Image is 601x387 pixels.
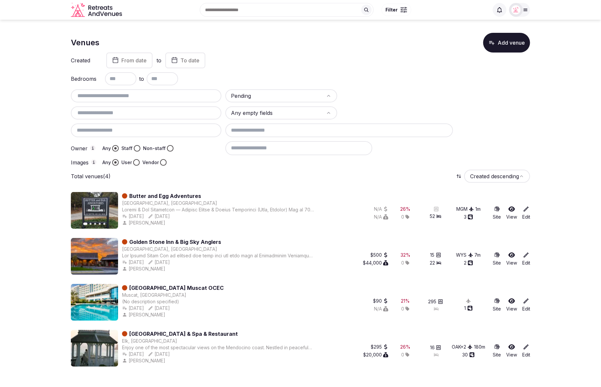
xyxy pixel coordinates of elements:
[430,260,442,266] button: 22
[465,305,473,312] button: 1
[374,214,388,220] button: N/A
[122,305,144,312] div: [DATE]
[474,344,485,350] div: 180 m
[463,352,475,358] button: 30
[363,352,388,358] button: $20,000
[493,206,501,220] a: Site
[401,206,411,212] button: 26%
[148,259,170,266] button: [DATE]
[122,200,217,206] div: [GEOGRAPHIC_DATA], [GEOGRAPHIC_DATA]
[401,344,411,350] div: 26 %
[401,298,410,304] button: 21%
[129,330,238,338] a: [GEOGRAPHIC_DATA] & Spa & Restaurant
[373,298,388,304] div: $90
[122,357,167,364] div: [PERSON_NAME]
[430,252,441,258] button: 15
[142,159,159,166] label: Vendor
[122,246,217,252] button: [GEOGRAPHIC_DATA], [GEOGRAPHIC_DATA]
[71,238,118,275] img: Featured image for Golden Stone Inn & Big Sky Anglers
[71,173,111,180] p: Total venues (4)
[401,206,411,212] div: 26 %
[102,145,111,152] label: Any
[474,344,485,350] button: 180m
[475,252,481,258] div: 7 m
[464,214,473,220] button: 3
[165,53,205,68] button: To date
[401,306,404,312] span: 0
[122,312,167,318] button: [PERSON_NAME]
[121,145,133,152] label: Staff
[430,260,435,266] span: 22
[522,298,530,312] a: Edit
[122,213,144,220] button: [DATE]
[71,145,97,151] label: Owner
[430,213,435,220] span: 52
[91,160,96,165] button: Images
[464,260,473,266] button: 2
[122,266,167,272] div: [PERSON_NAME]
[493,298,501,312] button: Site
[148,351,170,357] button: [DATE]
[148,213,170,220] button: [DATE]
[493,252,501,266] a: Site
[511,5,521,14] img: miaceralde
[129,284,224,292] a: [GEOGRAPHIC_DATA] Muscat OCEC
[452,344,473,350] button: OAK+2
[129,238,221,246] a: Golden Stone Inn & Big Sky Anglers
[139,75,144,83] span: to
[106,53,153,68] button: From date
[122,298,224,305] div: (No description specified)
[71,76,97,81] label: Bedrooms
[143,145,166,152] label: Non-staff
[506,252,517,266] a: View
[99,223,101,225] button: Go to slide 4
[493,344,501,358] a: Site
[122,351,144,357] div: [DATE]
[506,206,517,220] a: View
[122,292,186,298] button: Muscat, [GEOGRAPHIC_DATA]
[430,344,441,351] button: 16
[71,330,118,367] img: Featured image for Elk Cove Inn & Spa & Restaurant
[148,305,170,312] button: [DATE]
[374,206,388,212] button: N/A
[430,252,435,258] span: 15
[71,37,99,48] h1: Venues
[370,252,388,258] button: $500
[522,344,530,358] a: Edit
[371,344,388,350] button: $295
[122,220,167,226] div: [PERSON_NAME]
[71,192,118,229] img: Featured image for Butter and Egg Adventures
[506,298,517,312] a: View
[122,259,144,266] button: [DATE]
[90,223,92,225] button: Go to slide 2
[401,344,411,350] button: 26%
[90,145,95,151] button: Owner
[122,338,177,344] button: Elk, [GEOGRAPHIC_DATA]
[129,192,201,200] a: Butter and Egg Adventures
[94,223,96,225] button: Go to slide 3
[180,57,199,64] span: To date
[363,260,388,266] button: $44,000
[506,344,517,358] a: View
[456,206,474,212] button: MGM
